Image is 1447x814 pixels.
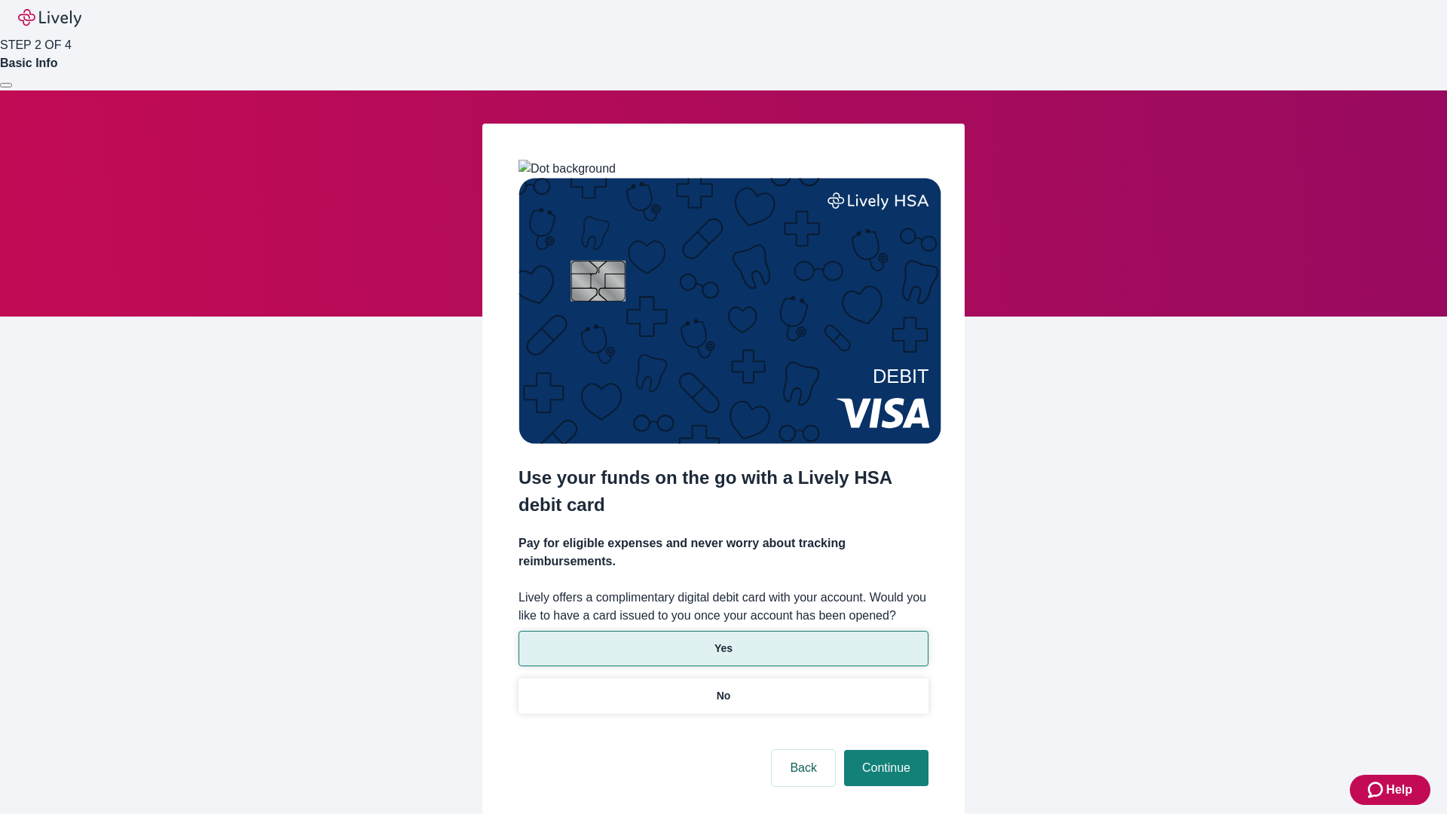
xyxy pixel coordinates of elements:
[519,678,928,714] button: No
[1350,775,1430,805] button: Zendesk support iconHelp
[519,589,928,625] label: Lively offers a complimentary digital debit card with your account. Would you like to have a card...
[18,9,81,27] img: Lively
[1386,781,1412,799] span: Help
[519,160,616,178] img: Dot background
[772,750,835,786] button: Back
[717,688,731,704] p: No
[519,631,928,666] button: Yes
[519,178,941,444] img: Debit card
[714,641,733,656] p: Yes
[519,464,928,519] h2: Use your funds on the go with a Lively HSA debit card
[519,534,928,571] h4: Pay for eligible expenses and never worry about tracking reimbursements.
[1368,781,1386,799] svg: Zendesk support icon
[844,750,928,786] button: Continue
